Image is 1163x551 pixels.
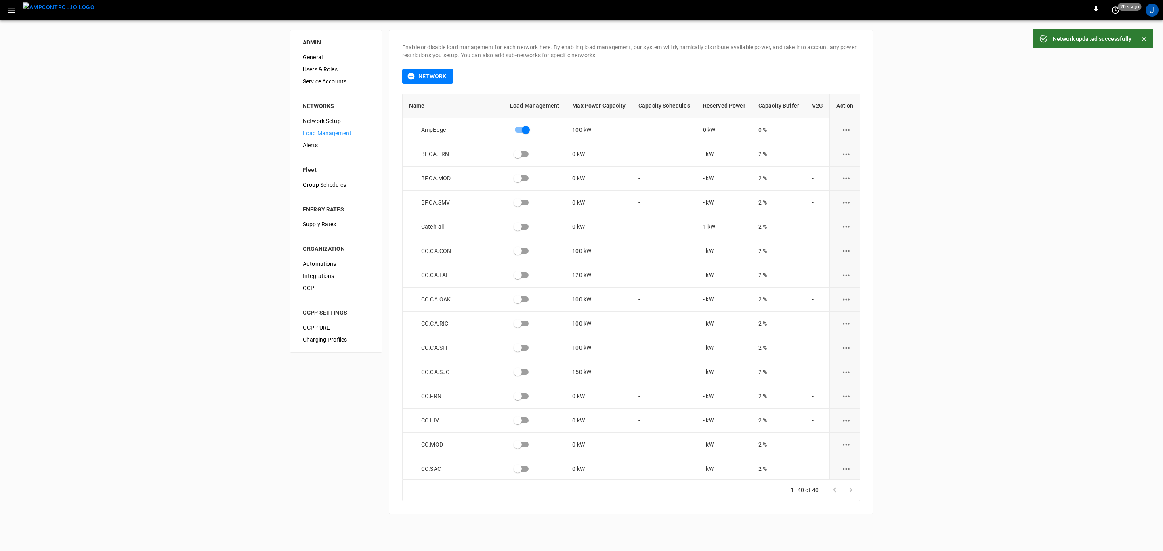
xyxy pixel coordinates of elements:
td: - kW [697,457,752,481]
button: load management options [836,217,856,237]
td: - [806,191,829,215]
span: Service Accounts [303,77,369,86]
th: Reserved Power [697,94,752,118]
td: 0 kW [566,384,632,409]
td: 2 % [752,433,806,457]
div: Integrations [296,270,376,282]
span: Alerts [303,141,369,150]
button: set refresh interval [1109,4,1122,17]
div: Charging Profiles [296,334,376,346]
td: - [632,433,697,457]
div: Group Schedules [296,179,376,191]
button: load management options [836,193,856,213]
td: - kW [697,336,752,360]
div: CC.CA.RIC [409,319,504,328]
div: Network Setup [296,115,376,127]
div: profile-icon [1146,4,1159,17]
div: ENERGY RATES [303,205,369,213]
div: BF.CA.SMV [409,198,504,207]
td: 2 % [752,263,806,288]
td: - kW [697,360,752,384]
td: - [806,239,829,263]
div: CC.MOD [409,440,504,449]
div: Supply Rates [296,218,376,230]
span: Integrations [303,272,369,280]
td: - [806,409,829,433]
td: 0 kW [566,167,632,191]
td: - [806,360,829,384]
td: - [806,288,829,312]
td: - [806,336,829,360]
div: Fleet [303,166,369,174]
td: - [632,167,697,191]
td: 100 kW [566,239,632,263]
span: Load Management [303,129,369,138]
td: - kW [697,433,752,457]
button: load management options [836,459,856,479]
div: BF.CA.MOD [409,174,504,182]
td: - kW [697,384,752,409]
button: load management options [836,314,856,334]
div: Alerts [296,139,376,151]
td: 2 % [752,336,806,360]
div: ADMIN [303,38,369,46]
div: Automations [296,258,376,270]
th: Name [403,94,504,118]
div: Service Accounts [296,75,376,88]
td: - kW [697,263,752,288]
div: CC.CA.SJO [409,368,504,376]
td: - [806,142,829,167]
span: General [303,53,369,62]
td: - [806,215,829,239]
td: - [632,263,697,288]
td: - [632,288,697,312]
td: 0 kW [697,118,752,142]
td: - [806,118,829,142]
td: - kW [697,312,752,336]
div: CC.LIV [409,416,504,424]
button: load management options [836,362,856,382]
td: 120 kW [566,263,632,288]
td: - [806,457,829,481]
td: 0 kW [566,457,632,481]
td: - [632,312,697,336]
td: 0 kW [566,409,632,433]
div: OCPP SETTINGS [303,309,369,317]
td: 150 kW [566,360,632,384]
button: load management options [836,338,856,358]
button: load management options [836,241,856,261]
button: load management options [836,386,856,406]
td: 0 % [752,118,806,142]
td: 2 % [752,167,806,191]
td: - [632,239,697,263]
td: - kW [697,191,752,215]
p: 1–40 of 40 [791,486,819,494]
td: 2 % [752,288,806,312]
td: - [806,384,829,409]
span: Supply Rates [303,220,369,229]
td: - [632,215,697,239]
td: 100 kW [566,312,632,336]
td: 2 % [752,409,806,433]
td: 0 kW [566,142,632,167]
button: load management options [836,169,856,188]
td: - [632,384,697,409]
td: 2 % [752,457,806,481]
button: load management options [836,120,856,140]
td: - kW [697,288,752,312]
td: 2 % [752,191,806,215]
div: ORGANIZATION [303,245,369,253]
td: - [632,191,697,215]
span: Network Setup [303,117,369,125]
td: 2 % [752,215,806,239]
p: Enable or disable load management for each network here. By enabling load management, our system ... [402,43,860,59]
span: Automations [303,260,369,268]
span: 20 s ago [1118,3,1142,11]
div: OCPP URL [296,321,376,334]
th: Action [829,94,860,118]
td: 2 % [752,360,806,384]
div: CC.FRN [409,392,504,400]
th: Max Power Capacity [566,94,632,118]
td: - [806,167,829,191]
img: ampcontrol.io logo [23,2,94,13]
